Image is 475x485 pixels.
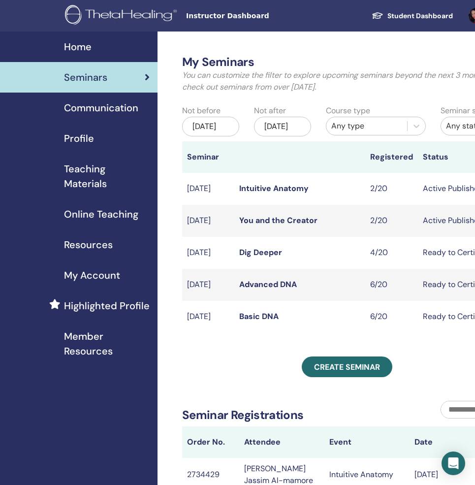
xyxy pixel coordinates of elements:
[182,173,234,205] td: [DATE]
[239,311,279,322] a: Basic DNA
[182,141,234,173] th: Seminar
[364,7,461,25] a: Student Dashboard
[182,426,239,458] th: Order No.
[365,205,417,237] td: 2/20
[182,269,234,301] td: [DATE]
[326,105,370,117] label: Course type
[64,100,138,115] span: Communication
[365,141,417,173] th: Registered
[64,70,107,85] span: Seminars
[64,131,94,146] span: Profile
[182,105,221,117] label: Not before
[182,117,239,136] div: [DATE]
[182,301,234,333] td: [DATE]
[372,11,383,20] img: graduation-cap-white.svg
[254,105,286,117] label: Not after
[64,207,138,222] span: Online Teaching
[182,205,234,237] td: [DATE]
[239,426,324,458] th: Attendee
[365,301,417,333] td: 6/20
[254,117,311,136] div: [DATE]
[64,298,150,313] span: Highlighted Profile
[302,356,392,377] a: Create seminar
[331,120,402,132] div: Any type
[64,39,92,54] span: Home
[365,237,417,269] td: 4/20
[365,173,417,205] td: 2/20
[314,362,380,372] span: Create seminar
[365,269,417,301] td: 6/20
[64,237,113,252] span: Resources
[186,11,334,21] span: Instructor Dashboard
[182,237,234,269] td: [DATE]
[239,215,317,226] a: You and the Creator
[65,5,180,27] img: logo.png
[442,452,465,475] div: Open Intercom Messenger
[239,279,297,290] a: Advanced DNA
[239,247,282,258] a: Dig Deeper
[182,408,304,422] h2: Seminar Registrations
[64,162,150,191] span: Teaching Materials
[324,426,410,458] th: Event
[64,268,120,283] span: My Account
[64,329,150,358] span: Member Resources
[239,183,309,194] a: Intuitive Anatomy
